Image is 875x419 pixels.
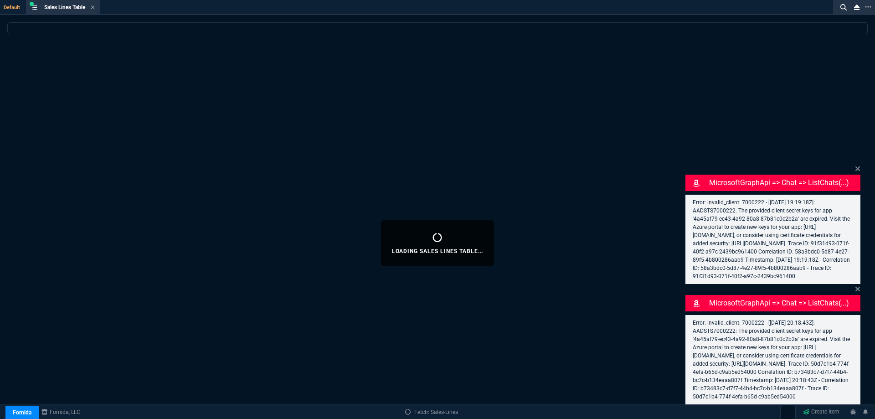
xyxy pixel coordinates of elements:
p: MicrosoftGraphApi => chat => listChats(...) [709,177,859,188]
p: Error: invalid_client: 7000222 - [[DATE] 19:19:18Z]: AADSTS7000222: The provided client secret ke... [693,198,853,280]
nx-icon: Open New Tab [865,3,871,11]
p: Error: invalid_client: 7000222 - [[DATE] 20:18:43Z]: AADSTS7000222: The provided client secret ke... [693,319,853,401]
a: msbcCompanyName [39,408,83,416]
p: Loading Sales Lines Table... [392,248,484,255]
span: Default [4,5,24,10]
p: MicrosoftGraphApi => chat => listChats(...) [709,298,859,309]
span: Sales Lines Table [44,4,85,10]
nx-icon: Search [837,2,850,13]
a: Fetch: Sales-Lines [405,408,458,416]
a: Create Item [799,405,843,419]
nx-icon: Close Tab [91,4,95,11]
nx-icon: Close Workbench [850,2,863,13]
